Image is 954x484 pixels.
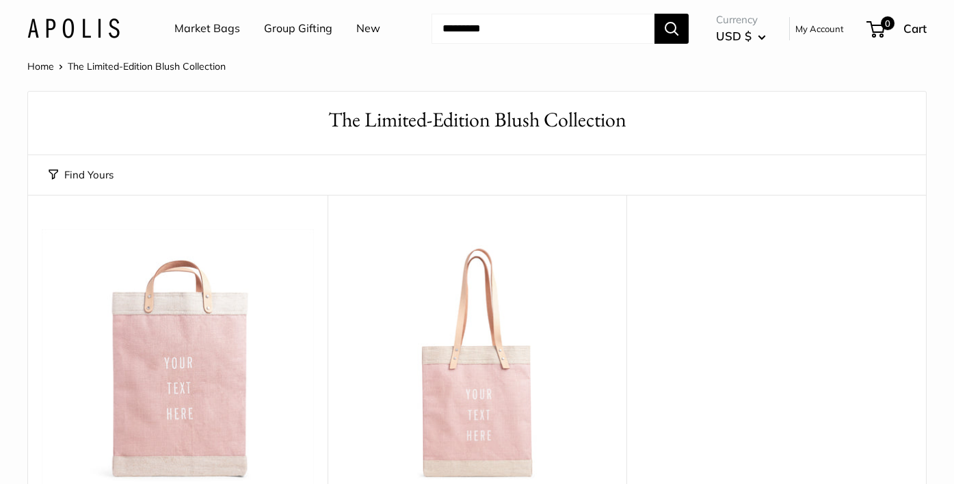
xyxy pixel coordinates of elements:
img: Apolis [27,18,120,38]
span: USD $ [716,29,752,43]
span: Cart [903,21,927,36]
h1: The Limited-Edition Blush Collection [49,105,905,135]
span: Currency [716,10,766,29]
button: USD $ [716,25,766,47]
a: 0 Cart [868,18,927,40]
a: Market Bags [174,18,240,39]
span: The Limited-Edition Blush Collection [68,60,226,72]
a: Group Gifting [264,18,332,39]
a: New [356,18,380,39]
input: Search... [432,14,654,44]
span: 0 [881,16,895,30]
button: Find Yours [49,165,114,185]
button: Search [654,14,689,44]
nav: Breadcrumb [27,57,226,75]
a: My Account [795,21,844,37]
a: Home [27,60,54,72]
